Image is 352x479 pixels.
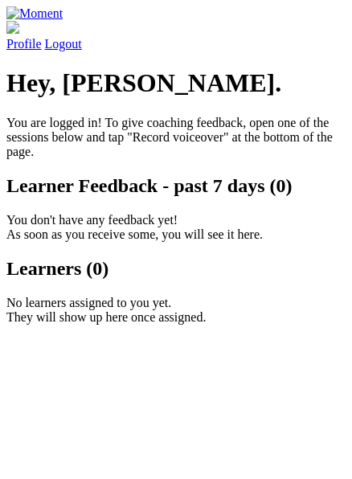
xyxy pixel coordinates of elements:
[6,6,63,21] img: Moment
[6,68,346,98] h1: Hey, [PERSON_NAME].
[6,116,346,159] p: You are logged in! To give coaching feedback, open one of the sessions below and tap "Record voic...
[6,213,346,242] p: You don't have any feedback yet! As soon as you receive some, you will see it here.
[6,175,346,197] h2: Learner Feedback - past 7 days (0)
[6,258,346,280] h2: Learners (0)
[6,296,346,325] p: No learners assigned to you yet. They will show up here once assigned.
[6,21,346,51] a: Profile
[6,21,19,34] img: default_avatar-b4e2223d03051bc43aaaccfb402a43260a3f17acc7fafc1603fdf008d6cba3c9.png
[45,37,82,51] a: Logout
